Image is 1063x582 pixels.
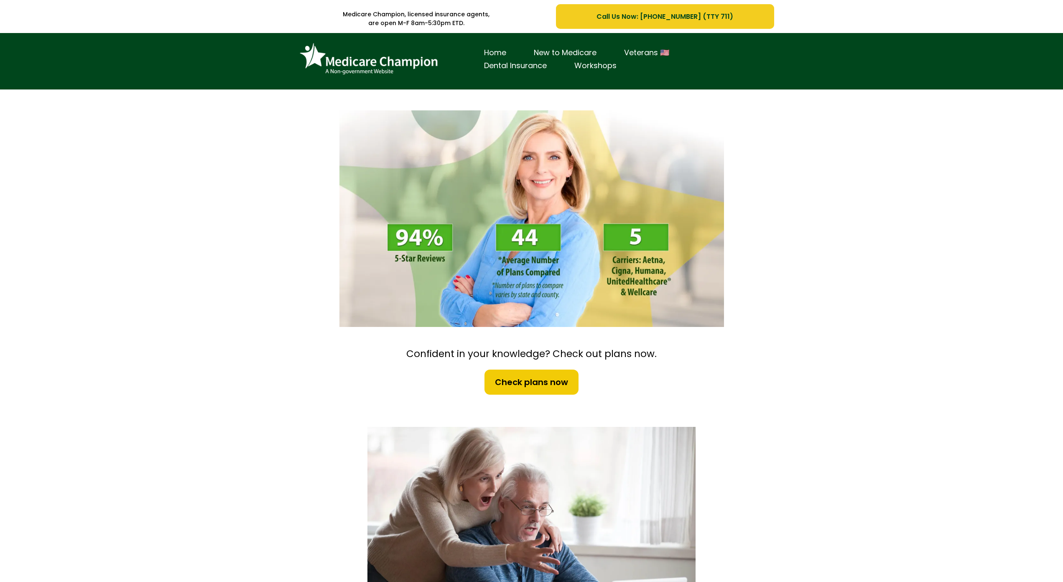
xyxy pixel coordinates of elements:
[470,46,520,59] a: Home
[289,19,544,28] p: are open M-F 8am-5:30pm ETD.
[597,11,733,22] span: Call Us Now: [PHONE_NUMBER] (TTY 711)
[484,369,579,396] a: Check plans now
[296,39,442,79] img: Brand Logo
[289,10,544,19] p: Medicare Champion, licensed insurance agents,
[556,4,774,29] a: Call Us Now: 1-833-823-1990 (TTY 711)
[470,59,561,72] a: Dental Insurance
[610,46,683,59] a: Veterans 🇺🇸
[495,376,568,388] span: Check plans now
[335,348,728,360] h2: Confident in your knowledge? Check out plans now.
[520,46,610,59] a: New to Medicare
[561,59,630,72] a: Workshops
